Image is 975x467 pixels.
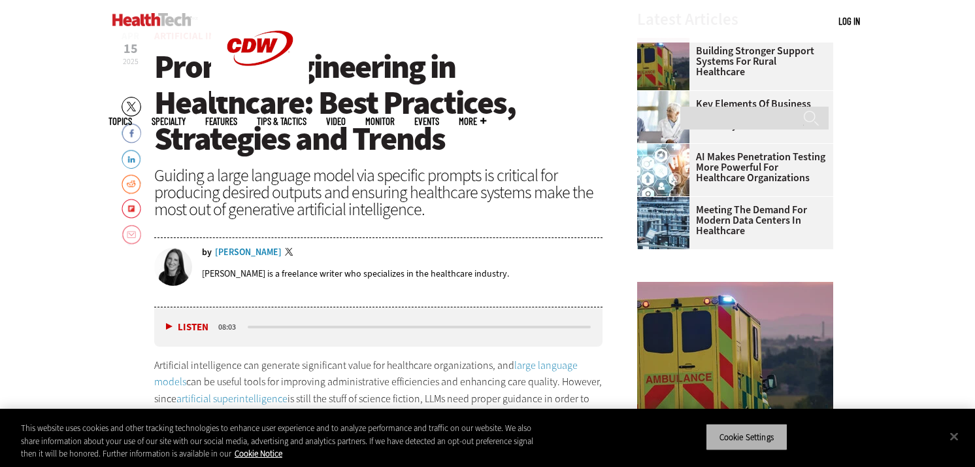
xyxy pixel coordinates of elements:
a: AI Makes Penetration Testing More Powerful for Healthcare Organizations [637,152,825,183]
span: Topics [108,116,132,126]
a: Log in [838,15,860,27]
img: incident response team discusses around a table [637,91,689,143]
a: Meeting the Demand for Modern Data Centers in Healthcare [637,205,825,236]
img: Healthcare and hacking concept [637,144,689,196]
div: duration [216,321,246,333]
span: by [202,248,212,257]
div: User menu [838,14,860,28]
a: [PERSON_NAME] [215,248,282,257]
span: More [459,116,486,126]
a: Twitter [285,248,297,258]
a: CDW [211,86,309,100]
a: MonITor [365,116,395,126]
button: Listen [166,322,208,332]
a: Tips & Tactics [257,116,306,126]
a: incident response team discusses around a table [637,91,696,101]
a: engineer with laptop overlooking data center [637,197,696,207]
a: Video [326,116,346,126]
a: Features [205,116,237,126]
a: artificial superintelligence [176,392,288,406]
img: ambulance driving down country road at sunset [637,282,833,429]
div: Guiding a large language model via specific prompts is critical for producing desired outputs and... [154,167,603,218]
div: This website uses cookies and other tracking technologies to enhance user experience and to analy... [21,422,537,460]
p: Artificial intelligence can generate significant value for healthcare organizations, and can be u... [154,357,603,424]
a: More information about your privacy [235,448,282,459]
img: engineer with laptop overlooking data center [637,197,689,249]
button: Cookie Settings [706,423,787,451]
p: [PERSON_NAME] is a freelance writer who specializes in the healthcare industry. [202,268,509,280]
button: Close [940,422,968,451]
span: Specialty [152,116,186,126]
img: Home [112,13,191,26]
div: media player [154,307,603,347]
img: Erin Laviola [154,248,192,286]
a: Events [414,116,439,126]
a: Healthcare and hacking concept [637,144,696,154]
